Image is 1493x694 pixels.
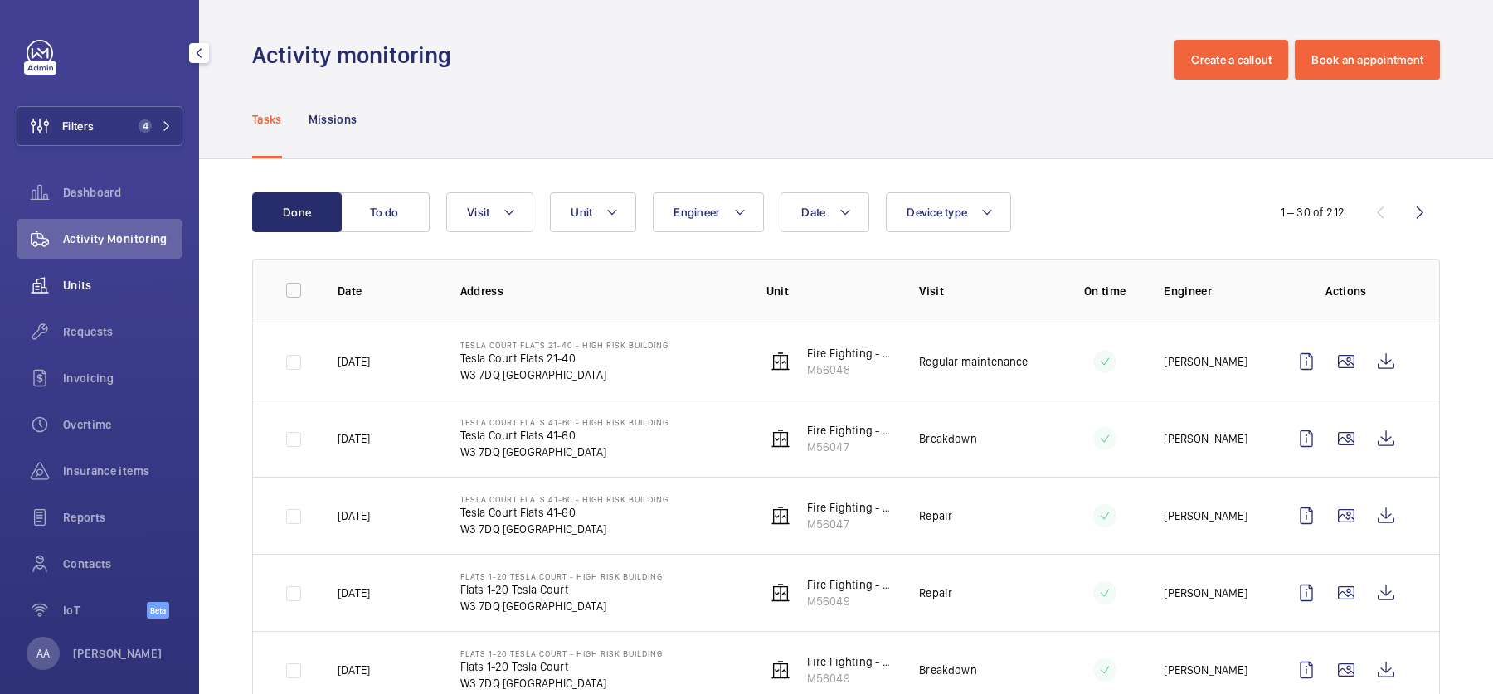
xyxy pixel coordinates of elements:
span: Requests [63,323,182,340]
p: Regular maintenance [919,353,1028,370]
span: IoT [63,602,147,619]
p: [PERSON_NAME] [1164,430,1247,447]
p: W3 7DQ [GEOGRAPHIC_DATA] [460,366,669,383]
button: Done [252,192,342,232]
p: Repair [919,507,952,524]
p: Visit [919,283,1046,299]
span: Filters [62,118,94,134]
p: Tesla Court Flats 41-60 [460,427,669,444]
img: elevator.svg [771,352,790,371]
p: Tesla Court Flats 21-40 [460,350,669,366]
p: Tesla Court Flats 41-60 - High Risk Building [460,417,669,427]
p: [DATE] [338,430,370,447]
span: Insurance items [63,463,182,479]
span: Contacts [63,556,182,572]
p: Flats 1-20 Tesla Court - High Risk Building [460,648,663,658]
p: Engineer [1164,283,1260,299]
p: AA [36,645,50,662]
p: Address [460,283,740,299]
p: [PERSON_NAME] [1164,662,1247,678]
button: Unit [550,192,636,232]
h1: Activity monitoring [252,40,461,70]
span: Unit [571,206,592,219]
img: elevator.svg [771,583,790,603]
span: Reports [63,509,182,526]
p: [PERSON_NAME] [73,645,163,662]
span: Beta [147,602,169,619]
p: [DATE] [338,507,370,524]
p: Fire Fighting - Tesla court 41-60 schn euro [807,499,893,516]
p: W3 7DQ [GEOGRAPHIC_DATA] [460,598,663,614]
p: M56047 [807,516,893,532]
p: [DATE] [338,585,370,601]
p: Tesla Court Flats 21-40 - High Risk Building [460,340,669,350]
p: Breakdown [919,662,977,678]
span: Overtime [63,416,182,433]
span: Activity Monitoring [63,231,182,247]
img: elevator.svg [771,506,790,526]
p: [DATE] [338,353,370,370]
span: Invoicing [63,370,182,386]
p: M56048 [807,362,893,378]
p: Tesla Court Flats 41-60 - High Risk Building [460,494,669,504]
span: Device type [907,206,967,219]
button: Book an appointment [1295,40,1440,80]
p: Repair [919,585,952,601]
p: Tasks [252,111,282,128]
p: Flats 1-20 Tesla Court [460,658,663,675]
p: [DATE] [338,662,370,678]
p: Actions [1286,283,1406,299]
p: W3 7DQ [GEOGRAPHIC_DATA] [460,675,663,692]
p: M56047 [807,439,893,455]
span: Engineer [674,206,720,219]
button: Date [781,192,869,232]
span: Visit [467,206,489,219]
p: Missions [309,111,357,128]
button: Engineer [653,192,764,232]
p: On time [1072,283,1138,299]
p: Flats 1-20 Tesla Court - High Risk Building [460,571,663,581]
span: Units [63,277,182,294]
p: Unit [766,283,893,299]
p: W3 7DQ [GEOGRAPHIC_DATA] [460,444,669,460]
p: [PERSON_NAME] [1164,585,1247,601]
p: W3 7DQ [GEOGRAPHIC_DATA] [460,521,669,537]
p: Fire Fighting - Tesla court 1-20 & 101-104 [807,653,893,670]
p: Tesla Court Flats 41-60 [460,504,669,521]
p: M56049 [807,670,893,687]
p: Fire Fighting - Tesla court 21-40 [807,345,893,362]
img: elevator.svg [771,429,790,449]
p: M56049 [807,593,893,609]
button: Filters4 [17,106,182,146]
p: Fire Fighting - Tesla court 41-60 schn euro [807,422,893,439]
img: elevator.svg [771,660,790,680]
p: [PERSON_NAME] [1164,353,1247,370]
button: Device type [886,192,1011,232]
p: [PERSON_NAME] [1164,507,1247,524]
span: 4 [139,119,152,133]
p: Fire Fighting - Tesla court 1-20 & 101-104 [807,576,893,593]
button: To do [340,192,430,232]
p: Breakdown [919,430,977,447]
span: Dashboard [63,184,182,201]
span: Date [801,206,825,219]
button: Create a callout [1174,40,1288,80]
p: Flats 1-20 Tesla Court [460,581,663,598]
button: Visit [446,192,533,232]
div: 1 – 30 of 212 [1281,204,1345,221]
p: Date [338,283,434,299]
